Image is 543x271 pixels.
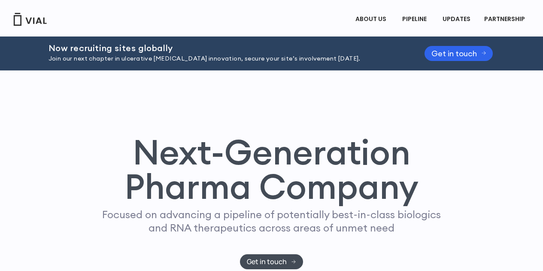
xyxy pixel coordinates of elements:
[86,135,458,204] h1: Next-Generation Pharma Company
[99,208,445,234] p: Focused on advancing a pipeline of potentially best-in-class biologics and RNA therapeutics acros...
[436,12,477,27] a: UPDATES
[425,46,493,61] a: Get in touch
[349,12,395,27] a: ABOUT USMenu Toggle
[395,12,435,27] a: PIPELINEMenu Toggle
[13,13,47,26] img: Vial Logo
[49,54,403,64] p: Join our next chapter in ulcerative [MEDICAL_DATA] innovation, secure your site’s involvement [DA...
[431,50,477,57] span: Get in touch
[240,254,303,269] a: Get in touch
[247,259,287,265] span: Get in touch
[49,43,403,53] h2: Now recruiting sites globally
[477,12,534,27] a: PARTNERSHIPMenu Toggle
